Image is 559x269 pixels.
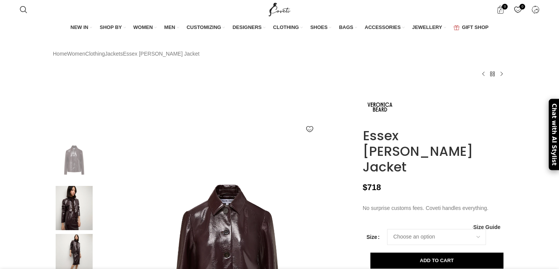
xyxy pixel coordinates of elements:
[187,24,221,31] span: CUSTOMIZING
[273,24,299,31] span: CLOTHING
[133,20,157,36] a: WOMEN
[164,20,179,36] a: MEN
[100,24,122,31] span: SHOP BY
[479,69,488,78] a: Previous product
[123,50,200,58] span: Essex [PERSON_NAME] Jacket
[53,50,200,58] nav: Breadcrumb
[70,24,88,31] span: NEW IN
[67,50,85,58] a: Women
[492,2,508,17] a: 0
[462,24,489,31] span: GIFT SHOP
[363,183,381,192] bdi: 718
[454,20,489,36] a: GIFT SHOP
[51,186,97,231] img: Veronica Beard
[70,20,92,36] a: NEW IN
[53,50,67,58] a: Home
[51,138,97,182] img: Veronica Beard Jackets
[187,20,225,36] a: CUSTOMIZING
[164,24,175,31] span: MEN
[363,90,397,124] img: Veronica Beard
[273,20,303,36] a: CLOTHING
[370,253,503,269] button: Add to cart
[365,20,405,36] a: ACCESSORIES
[363,183,367,192] span: $
[412,20,446,36] a: JEWELLERY
[367,233,380,241] label: Size
[105,50,123,58] a: Jackets
[267,6,292,12] a: Site logo
[232,24,262,31] span: DESIGNERS
[497,69,506,78] a: Next product
[16,2,31,17] a: Search
[310,24,328,31] span: SHOES
[339,20,357,36] a: BAGS
[339,24,353,31] span: BAGS
[454,25,459,30] img: GiftBag
[232,20,265,36] a: DESIGNERS
[363,204,506,212] p: No surprise customs fees. Coveti handles everything.
[310,20,332,36] a: SHOES
[519,4,525,10] span: 0
[365,24,401,31] span: ACCESSORIES
[510,2,526,17] div: My Wishlist
[85,50,105,58] a: Clothing
[363,128,506,175] h1: Essex [PERSON_NAME] Jacket
[100,20,125,36] a: SHOP BY
[502,4,508,10] span: 0
[412,24,442,31] span: JEWELLERY
[16,20,543,36] div: Main navigation
[510,2,526,17] a: 0
[133,24,153,31] span: WOMEN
